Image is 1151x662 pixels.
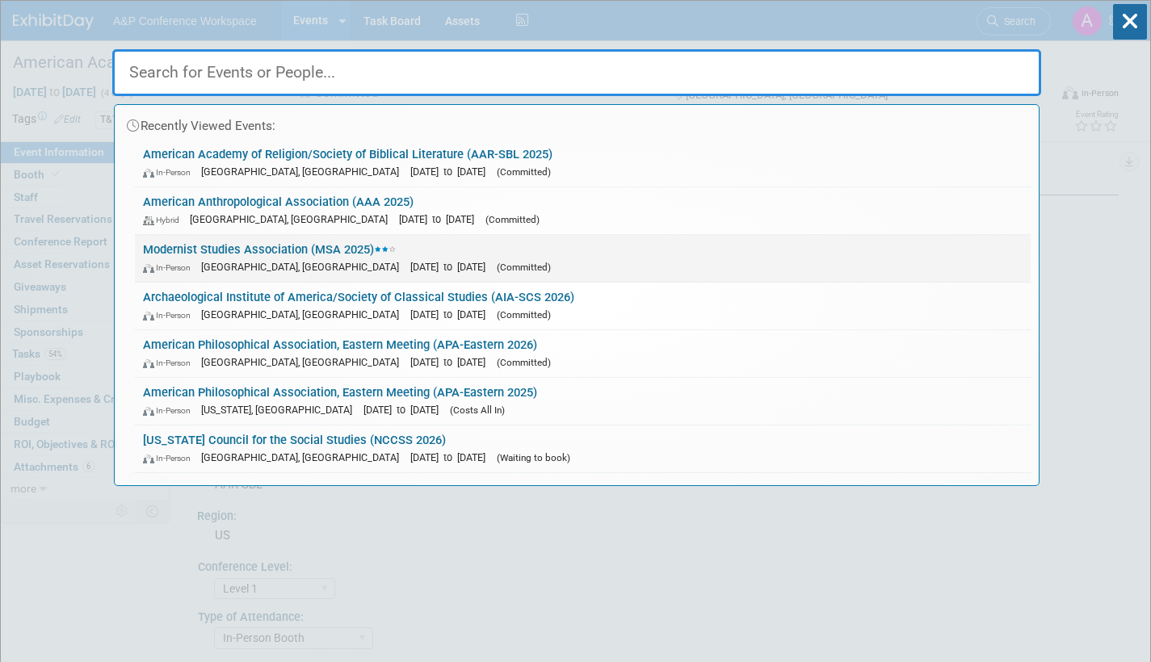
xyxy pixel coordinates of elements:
[497,309,551,321] span: (Committed)
[363,404,447,416] span: [DATE] to [DATE]
[410,261,494,273] span: [DATE] to [DATE]
[201,451,407,463] span: [GEOGRAPHIC_DATA], [GEOGRAPHIC_DATA]
[497,262,551,273] span: (Committed)
[135,140,1031,186] a: American Academy of Religion/Society of Biblical Literature (AAR-SBL 2025) In-Person [GEOGRAPHIC_...
[143,453,198,463] span: In-Person
[485,214,540,225] span: (Committed)
[201,165,407,178] span: [GEOGRAPHIC_DATA], [GEOGRAPHIC_DATA]
[143,215,187,225] span: Hybrid
[201,404,360,416] span: [US_STATE], [GEOGRAPHIC_DATA]
[135,425,1031,472] a: [US_STATE] Council for the Social Studies (NCCSS 2026) In-Person [GEOGRAPHIC_DATA], [GEOGRAPHIC_D...
[497,452,570,463] span: (Waiting to book)
[135,283,1031,329] a: Archaeological Institute of America/Society of Classical Studies (AIA-SCS 2026) In-Person [GEOGRA...
[135,378,1031,425] a: American Philosophical Association, Eastern Meeting (APA-Eastern 2025) In-Person [US_STATE], [GEO...
[135,235,1031,282] a: Modernist Studies Association (MSA 2025) In-Person [GEOGRAPHIC_DATA], [GEOGRAPHIC_DATA] [DATE] to...
[201,356,407,368] span: [GEOGRAPHIC_DATA], [GEOGRAPHIC_DATA]
[143,405,198,416] span: In-Person
[410,308,494,321] span: [DATE] to [DATE]
[190,213,396,225] span: [GEOGRAPHIC_DATA], [GEOGRAPHIC_DATA]
[143,358,198,368] span: In-Person
[450,404,505,416] span: (Costs All In)
[135,187,1031,234] a: American Anthropological Association (AAA 2025) Hybrid [GEOGRAPHIC_DATA], [GEOGRAPHIC_DATA] [DATE...
[112,49,1041,96] input: Search for Events or People...
[143,262,198,273] span: In-Person
[143,167,198,178] span: In-Person
[123,105,1031,140] div: Recently Viewed Events:
[410,356,494,368] span: [DATE] to [DATE]
[135,330,1031,377] a: American Philosophical Association, Eastern Meeting (APA-Eastern 2026) In-Person [GEOGRAPHIC_DATA...
[410,451,494,463] span: [DATE] to [DATE]
[143,310,198,321] span: In-Person
[201,308,407,321] span: [GEOGRAPHIC_DATA], [GEOGRAPHIC_DATA]
[399,213,482,225] span: [DATE] to [DATE]
[201,261,407,273] span: [GEOGRAPHIC_DATA], [GEOGRAPHIC_DATA]
[497,357,551,368] span: (Committed)
[497,166,551,178] span: (Committed)
[410,165,494,178] span: [DATE] to [DATE]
